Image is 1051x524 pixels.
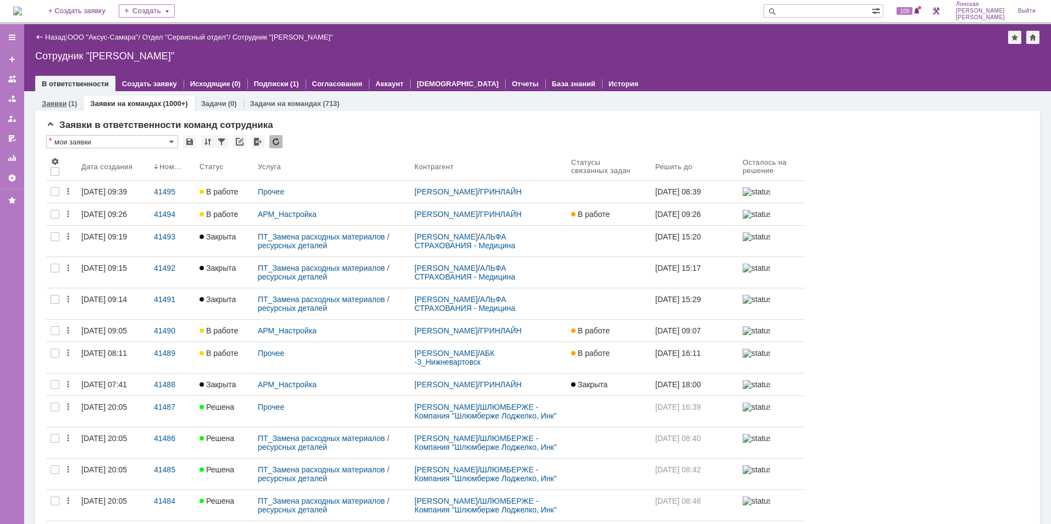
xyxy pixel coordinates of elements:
[77,427,150,458] a: [DATE] 20:05
[195,320,253,342] a: В работе
[414,295,562,313] div: /
[414,497,562,514] div: /
[195,257,253,288] a: Закрыта
[150,342,195,373] a: 41489
[414,434,557,451] a: ШЛЮМБЕРЖЕ - Компания "Шлюмберже Лоджелко, Инк"
[414,295,478,304] a: [PERSON_NAME]
[414,465,478,474] a: [PERSON_NAME]
[119,4,175,18] div: Создать
[414,349,497,366] a: АБК -3_Нижневартовск
[414,465,557,483] a: ШЛЮМБЕРЖЕ - Компания "Шлюмберже Лоджелко, Инк"
[567,320,651,342] a: В работе
[414,349,478,358] a: [PERSON_NAME]
[480,187,522,196] a: ГРИНЛАЙН
[42,80,109,88] a: В ответственности
[90,99,161,108] a: Заявки на командах
[323,99,339,108] div: (713)
[258,187,284,196] a: Прочее
[253,153,410,181] th: Услуга
[743,434,770,443] img: statusbar-100 (1).png
[195,374,253,395] a: Закрыта
[414,187,562,196] div: /
[195,342,253,373] a: В работе
[200,434,234,443] span: Решена
[738,490,804,521] a: statusbar-100 (1).png
[414,326,562,335] div: /
[159,163,182,171] div: Номер
[154,497,191,505] div: 41484
[743,158,791,175] div: Осталось на решение
[233,135,246,148] div: Скопировать ссылку на список
[3,90,21,108] a: Заявки в моей ответственности
[77,320,150,342] a: [DATE] 09:05
[258,295,391,313] a: ПТ_Замена расходных материалов / ресурсных деталей
[743,465,770,474] img: statusbar-100 (1).png
[414,403,557,420] a: ШЛЮМБЕРЖЕ - Компания "Шлюмберже Лоджелко, Инк"
[81,326,127,335] div: [DATE] 09:05
[956,8,1005,14] span: [PERSON_NAME]
[414,232,517,259] a: АЛЬФА СТРАХОВАНИЯ - Медицина АльфаСтрахования
[150,181,195,203] a: 41495
[77,342,150,373] a: [DATE] 08:11
[480,326,522,335] a: ГРИНЛАЙН
[258,232,391,250] a: ПТ_Замена расходных материалов / ресурсных деталей
[956,14,1005,21] span: [PERSON_NAME]
[154,210,191,219] div: 41494
[195,459,253,489] a: Решена
[81,163,135,171] div: Дата создания
[3,110,21,127] a: Мои заявки
[655,403,701,411] span: [DATE] 16:39
[609,80,638,88] a: История
[77,181,150,203] a: [DATE] 09:39
[150,226,195,257] a: 41493
[201,99,226,108] a: Задачи
[258,380,317,389] a: АРМ_Настройка
[64,326,73,335] div: Действия
[195,288,253,319] a: Закрыта
[743,349,770,358] img: statusbar-100 (1).png
[77,288,150,319] a: [DATE] 09:14
[651,257,738,288] a: [DATE] 15:17
[49,137,52,144] div: Настройки списка отличаются от сохраненных в виде
[68,33,139,41] a: ООО "Аксус-Самара"
[64,465,73,474] div: Действия
[215,135,228,148] div: Фильтрация...
[743,380,770,389] img: statusbar-100 (1).png
[150,490,195,521] a: 41484
[64,434,73,443] div: Действия
[150,427,195,458] a: 41486
[258,349,284,358] a: Прочее
[956,1,1005,8] span: Лонская
[233,33,333,41] div: Сотрудник "[PERSON_NAME]"
[655,232,701,241] span: [DATE] 15:20
[655,434,701,443] span: [DATE] 08:40
[258,326,317,335] a: АРМ_Настройка
[414,380,562,389] div: /
[414,497,557,514] a: ШЛЮМБЕРЖЕ - Компания "Шлюмберже Лоджелко, Инк"
[64,232,73,241] div: Действия
[150,396,195,427] a: 41487
[3,149,21,167] a: Отчеты
[35,51,1040,62] div: Сотрудник "[PERSON_NAME]"
[414,403,478,411] a: [PERSON_NAME]
[738,226,804,257] a: statusbar-100 (1).png
[414,210,562,219] div: /
[150,459,195,489] a: 41485
[200,295,236,304] span: Закрыта
[567,342,651,373] a: В работе
[77,490,150,521] a: [DATE] 20:05
[897,7,912,15] span: 109
[81,210,127,219] div: [DATE] 09:26
[414,434,478,443] a: [PERSON_NAME]
[3,169,21,187] a: Настройки
[567,374,651,395] a: Закрыта
[163,99,187,108] div: (1000+)
[414,232,478,241] a: [PERSON_NAME]
[81,465,127,474] div: [DATE] 20:05
[1026,31,1039,44] div: Сделать домашней страницей
[651,226,738,257] a: [DATE] 15:20
[64,210,73,219] div: Действия
[154,380,191,389] div: 41488
[743,403,770,411] img: statusbar-100 (1).png
[312,80,363,88] a: Согласования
